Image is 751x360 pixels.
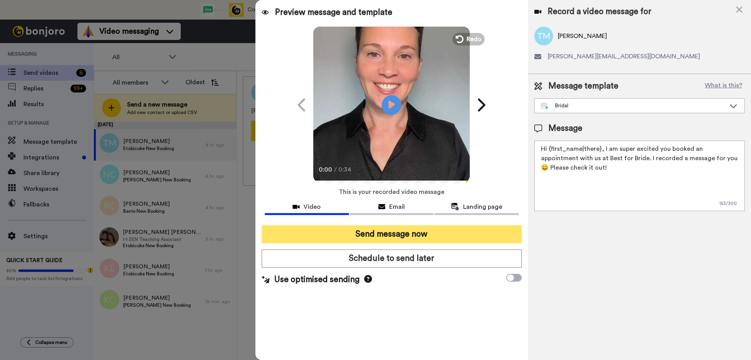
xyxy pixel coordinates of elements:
[262,250,522,268] button: Schedule to send later
[262,225,522,243] button: Send message now
[702,80,745,92] button: What is this?
[548,80,618,92] span: Message template
[548,123,582,134] span: Message
[334,165,337,174] span: /
[319,165,332,174] span: 0:00
[338,165,352,174] span: 0:34
[304,202,321,212] span: Video
[534,141,745,211] textarea: Hi {first_name|there}, I am super excited you booked an appointment with us at Best for Bride. I ...
[389,202,405,212] span: Email
[463,202,502,212] span: Landing page
[541,103,548,109] img: nextgen-template.svg
[541,102,726,110] div: Bridal
[339,183,444,201] span: This is your recorded video message
[274,274,359,286] span: Use optimised sending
